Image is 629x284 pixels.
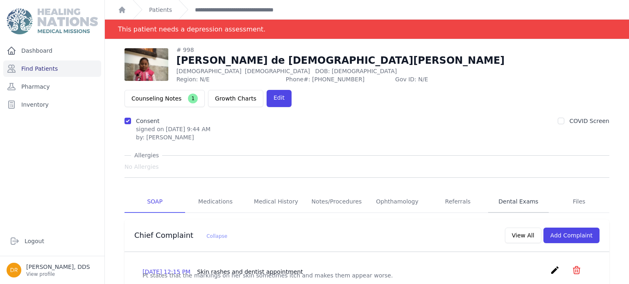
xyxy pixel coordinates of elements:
label: COVID Screen [569,118,609,124]
label: Consent [136,118,159,124]
h3: Chief Complaint [134,230,227,240]
span: DOB: [DEMOGRAPHIC_DATA] [315,68,397,74]
button: Add Complaint [543,228,600,243]
a: Ophthamology [367,191,428,213]
a: Notes/Procedures [306,191,367,213]
a: Inventory [3,96,101,113]
p: View profile [26,271,90,277]
button: Counseling Notes1 [124,90,205,107]
span: Skin rashes and dentist appointment [197,268,303,275]
span: [DEMOGRAPHIC_DATA] [245,68,310,74]
a: Edit [267,90,292,107]
a: Medical History [246,191,306,213]
a: Growth Charts [208,90,263,107]
div: Notification [105,20,629,39]
a: create [550,269,562,277]
a: Dental Exams [488,191,549,213]
a: [PERSON_NAME], DDS View profile [7,263,98,277]
button: View All [505,228,541,243]
a: Pharmacy [3,78,101,95]
p: [DEMOGRAPHIC_DATA] [176,67,505,75]
p: Pt states that the markings on her skin sometimes itch and makes them appear worse. [143,271,591,280]
nav: Tabs [124,191,609,213]
a: Find Patients [3,60,101,77]
div: by: [PERSON_NAME] [136,133,210,141]
span: Region: N/E [176,75,281,83]
p: [DATE] 12:15 PM [143,268,303,276]
h1: [PERSON_NAME] de [DEMOGRAPHIC_DATA][PERSON_NAME] [176,54,505,67]
span: Gov ID: N/E [395,75,505,83]
img: Medical Missions EMR [7,8,97,34]
span: Phone#: [PHONE_NUMBER] [286,75,390,83]
div: This patient needs a depression assessment. [118,20,265,39]
a: Medications [185,191,246,213]
a: Dashboard [3,42,101,59]
a: Patients [149,6,172,14]
p: signed on [DATE] 9:44 AM [136,125,210,133]
a: Referrals [428,191,488,213]
img: XAAAACV0RVh0ZGF0ZTptb2RpZnkAMjAyNC0wMi0yMlQxNDoyNToxMCswMDowMCkRB+AAAAAASUVORK5CYII= [124,48,168,81]
a: SOAP [124,191,185,213]
p: [PERSON_NAME], DDS [26,263,90,271]
span: Allergies [131,151,162,159]
span: 1 [188,94,198,103]
a: Files [549,191,609,213]
span: No Allergies [124,163,159,171]
span: Collapse [206,233,227,239]
i: create [550,265,560,275]
a: Logout [7,233,98,249]
div: # 998 [176,46,505,54]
